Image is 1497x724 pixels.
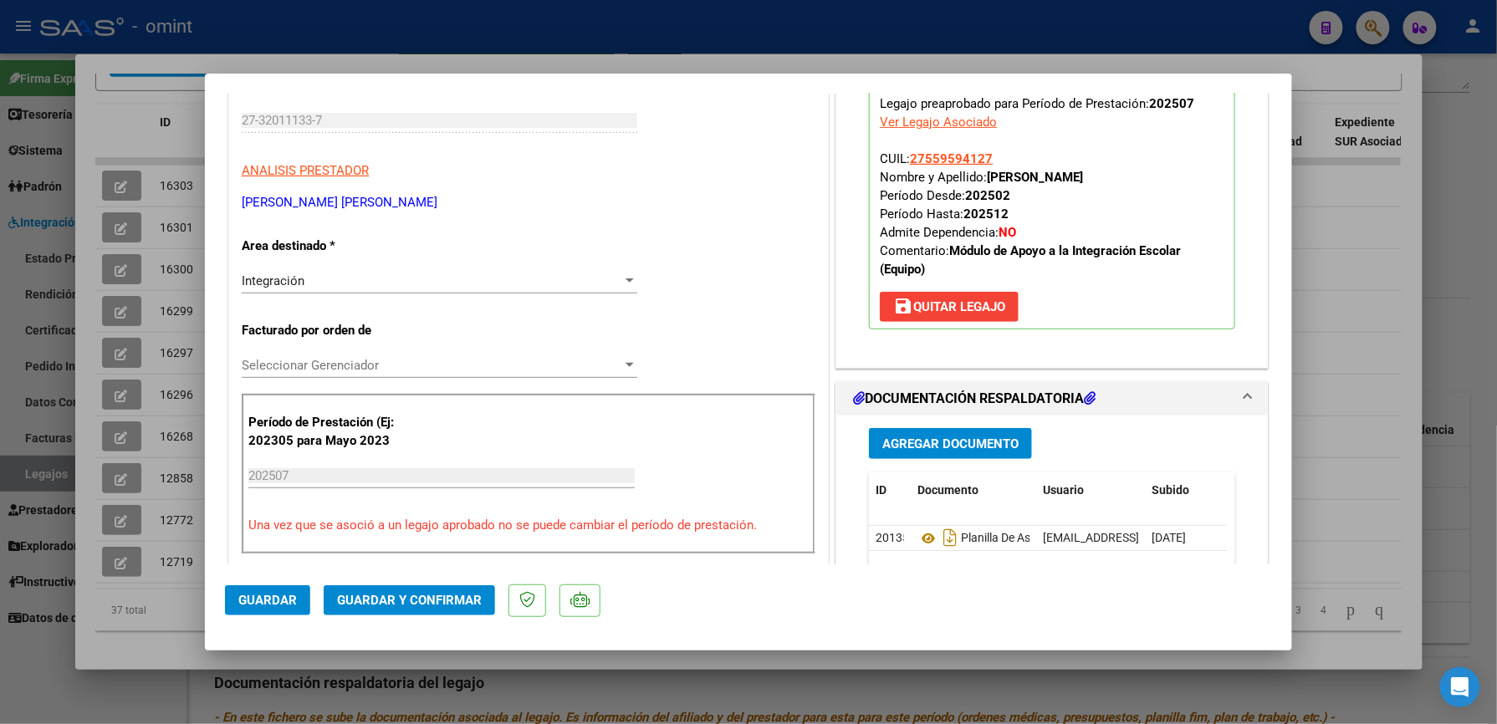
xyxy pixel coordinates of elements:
mat-expansion-panel-header: DOCUMENTACIÓN RESPALDATORIA [836,382,1268,416]
span: 27559594127 [910,151,993,166]
span: Subido [1152,483,1189,497]
span: Quitar Legajo [893,299,1005,314]
span: CUIL: Nombre y Apellido: Período Desde: Período Hasta: Admite Dependencia: [880,151,1181,277]
span: [DATE] [1152,531,1186,544]
span: Planilla De Asistencia [917,532,1070,545]
div: Ver Legajo Asociado [880,113,997,131]
button: Guardar [225,585,310,615]
span: Documento [917,483,978,497]
p: Legajo preaprobado para Período de Prestación: [869,89,1235,329]
span: Integración [242,273,304,288]
strong: 202502 [965,188,1010,203]
span: ANALISIS PRESTADOR [242,163,369,178]
span: 20135 [876,531,909,544]
button: Guardar y Confirmar [324,585,495,615]
datatable-header-cell: Usuario [1036,472,1145,508]
span: Seleccionar Gerenciador [242,358,622,373]
strong: NO [999,225,1016,240]
strong: [PERSON_NAME] [987,170,1083,185]
datatable-header-cell: Subido [1145,472,1229,508]
span: Comentario: [880,243,1181,277]
p: Facturado por orden de [242,321,414,340]
button: Agregar Documento [869,428,1032,459]
span: Agregar Documento [882,436,1019,451]
strong: 202507 [1149,96,1194,111]
mat-icon: save [893,296,913,316]
span: Usuario [1043,483,1084,497]
span: Guardar [238,593,297,608]
p: Area destinado * [242,237,414,256]
datatable-header-cell: Documento [911,472,1036,508]
strong: Módulo de Apoyo a la Integración Escolar (Equipo) [880,243,1181,277]
div: Open Intercom Messenger [1440,667,1480,707]
p: Una vez que se asoció a un legajo aprobado no se puede cambiar el período de prestación. [248,516,809,535]
span: Guardar y Confirmar [337,593,482,608]
button: Quitar Legajo [880,292,1019,322]
h1: DOCUMENTACIÓN RESPALDATORIA [853,389,1096,409]
p: [PERSON_NAME] [PERSON_NAME] [242,193,815,212]
i: Descargar documento [939,524,961,551]
strong: 202512 [963,206,1009,222]
span: ID [876,483,886,497]
p: Período de Prestación (Ej: 202305 para Mayo 2023 [248,413,416,451]
datatable-header-cell: ID [869,472,911,508]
